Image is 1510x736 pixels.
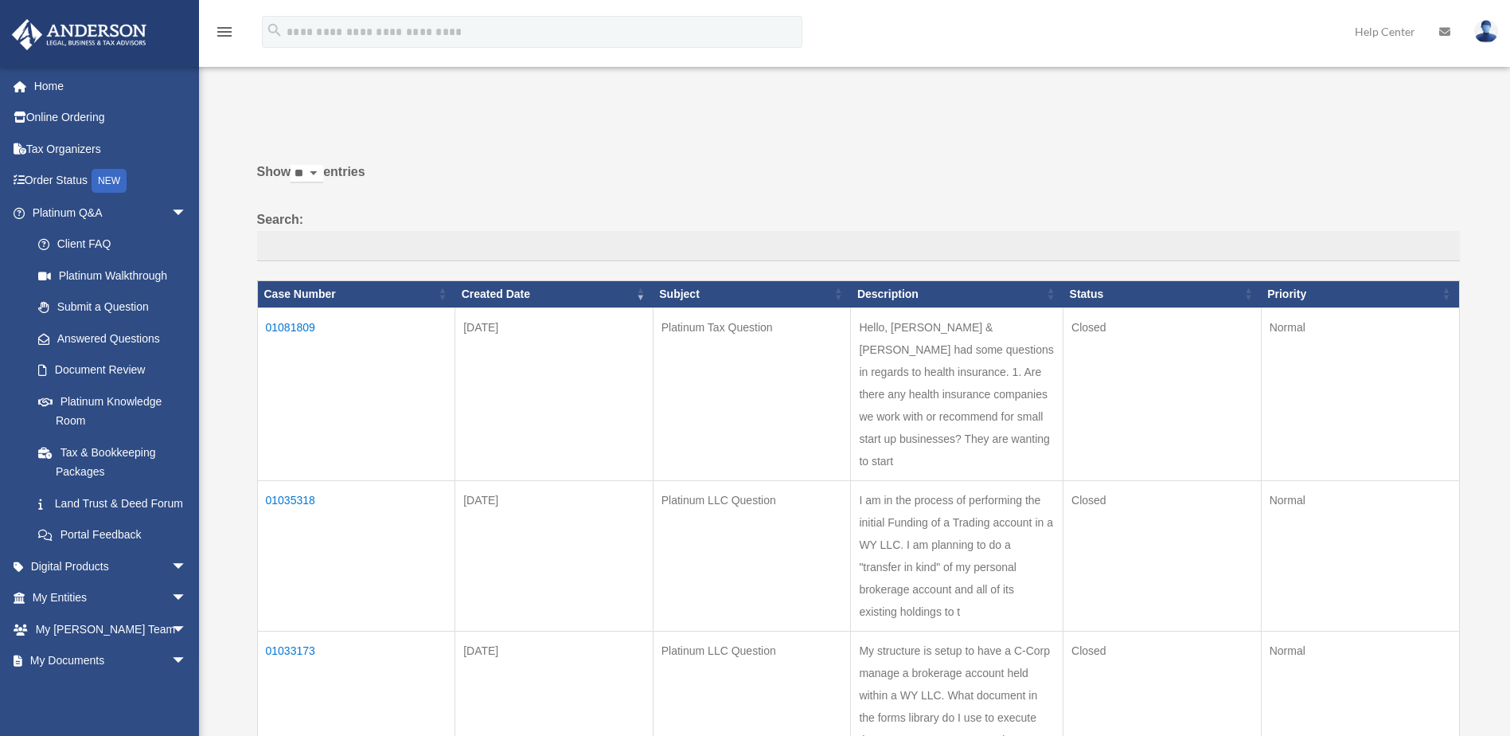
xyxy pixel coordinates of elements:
th: Status: activate to sort column ascending [1063,280,1262,307]
td: [DATE] [455,307,654,480]
i: menu [215,22,234,41]
a: Online Ordering [11,102,211,134]
a: Tax & Bookkeeping Packages [22,437,203,487]
div: NEW [92,169,127,193]
a: Client FAQ [22,229,203,260]
a: Submit a Question [22,292,203,323]
span: arrow_drop_down [171,197,203,229]
a: My [PERSON_NAME] Teamarrow_drop_down [11,613,211,645]
input: Search: [257,231,1460,261]
a: Online Learningarrow_drop_down [11,676,211,708]
a: Platinum Walkthrough [22,260,203,292]
span: arrow_drop_down [171,613,203,646]
td: Closed [1063,307,1262,480]
a: Digital Productsarrow_drop_down [11,550,211,582]
a: My Documentsarrow_drop_down [11,645,211,677]
th: Description: activate to sort column ascending [851,280,1063,307]
td: Hello, [PERSON_NAME] & [PERSON_NAME] had some questions in regards to health insurance. 1. Are th... [851,307,1063,480]
td: Platinum Tax Question [653,307,851,480]
td: I am in the process of performing the initial Funding of a Trading account in a WY LLC. I am plan... [851,480,1063,631]
a: Home [11,70,211,102]
td: Platinum LLC Question [653,480,851,631]
th: Priority: activate to sort column ascending [1261,280,1459,307]
a: menu [215,28,234,41]
td: [DATE] [455,480,654,631]
a: Portal Feedback [22,519,203,551]
span: arrow_drop_down [171,582,203,615]
td: Normal [1261,307,1459,480]
img: User Pic [1474,20,1498,43]
a: Platinum Q&Aarrow_drop_down [11,197,203,229]
a: Answered Questions [22,323,195,354]
span: arrow_drop_down [171,550,203,583]
select: Showentries [291,165,323,183]
td: 01035318 [257,480,455,631]
td: 01081809 [257,307,455,480]
label: Show entries [257,161,1460,199]
a: Platinum Knowledge Room [22,386,203,437]
i: search [266,22,283,39]
a: Order StatusNEW [11,165,211,198]
span: arrow_drop_down [171,676,203,709]
span: arrow_drop_down [171,645,203,678]
label: Search: [257,209,1460,261]
th: Case Number: activate to sort column ascending [257,280,455,307]
img: Anderson Advisors Platinum Portal [7,19,151,50]
th: Subject: activate to sort column ascending [653,280,851,307]
a: My Entitiesarrow_drop_down [11,582,211,614]
a: Tax Organizers [11,133,211,165]
td: Closed [1063,480,1262,631]
th: Created Date: activate to sort column ascending [455,280,654,307]
td: Normal [1261,480,1459,631]
a: Land Trust & Deed Forum [22,487,203,519]
a: Document Review [22,354,203,386]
